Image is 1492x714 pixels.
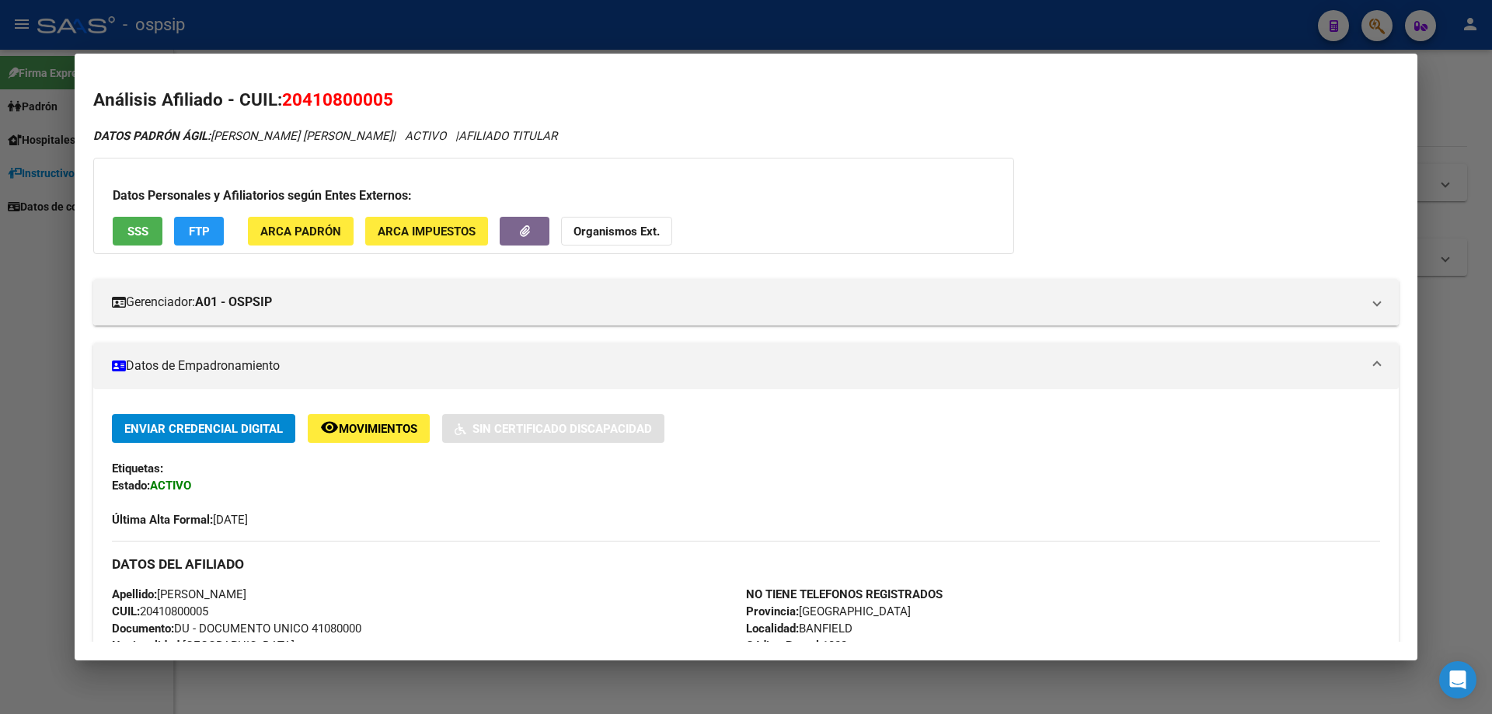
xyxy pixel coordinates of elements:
[320,418,339,437] mat-icon: remove_red_eye
[93,343,1399,389] mat-expansion-panel-header: Datos de Empadronamiento
[112,293,1361,312] mat-panel-title: Gerenciador:
[93,129,392,143] span: [PERSON_NAME] [PERSON_NAME]
[195,293,272,312] strong: A01 - OSPSIP
[127,225,148,239] span: SSS
[189,225,210,239] span: FTP
[746,604,799,618] strong: Provincia:
[93,129,557,143] i: | ACTIVO |
[746,604,911,618] span: [GEOGRAPHIC_DATA]
[1439,661,1476,698] div: Open Intercom Messenger
[458,129,557,143] span: AFILIADO TITULAR
[112,639,183,653] strong: Nacionalidad:
[112,357,1361,375] mat-panel-title: Datos de Empadronamiento
[93,87,1399,113] h2: Análisis Afiliado - CUIL:
[308,414,430,443] button: Movimientos
[112,556,1380,573] h3: DATOS DEL AFILIADO
[112,587,157,601] strong: Apellido:
[746,587,943,601] strong: NO TIENE TELEFONOS REGISTRADOS
[112,622,361,636] span: DU - DOCUMENTO UNICO 41080000
[378,225,476,239] span: ARCA Impuestos
[112,513,248,527] span: [DATE]
[124,422,283,436] span: Enviar Credencial Digital
[112,587,246,601] span: [PERSON_NAME]
[746,622,852,636] span: BANFIELD
[248,217,354,246] button: ARCA Padrón
[93,129,211,143] strong: DATOS PADRÓN ÁGIL:
[112,479,150,493] strong: Estado:
[573,225,660,239] strong: Organismos Ext.
[339,422,417,436] span: Movimientos
[282,89,393,110] span: 20410800005
[112,461,163,475] strong: Etiquetas:
[93,279,1399,326] mat-expansion-panel-header: Gerenciador:A01 - OSPSIP
[442,414,664,443] button: Sin Certificado Discapacidad
[561,217,672,246] button: Organismos Ext.
[365,217,488,246] button: ARCA Impuestos
[260,225,341,239] span: ARCA Padrón
[746,622,799,636] strong: Localidad:
[112,604,140,618] strong: CUIL:
[113,186,995,205] h3: Datos Personales y Afiliatorios según Entes Externos:
[746,639,847,653] span: 1828
[174,217,224,246] button: FTP
[472,422,652,436] span: Sin Certificado Discapacidad
[112,604,208,618] span: 20410800005
[112,639,295,653] span: [GEOGRAPHIC_DATA]
[112,414,295,443] button: Enviar Credencial Digital
[112,513,213,527] strong: Última Alta Formal:
[112,622,174,636] strong: Documento:
[150,479,191,493] strong: ACTIVO
[746,639,822,653] strong: Código Postal:
[113,217,162,246] button: SSS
